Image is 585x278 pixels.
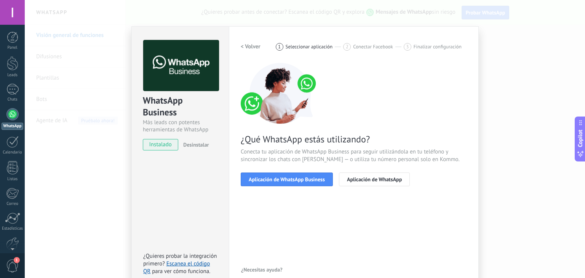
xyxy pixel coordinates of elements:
[2,201,24,206] div: Correo
[2,177,24,182] div: Listas
[346,43,348,50] span: 2
[241,148,467,163] span: Conecta tu aplicación de WhatsApp Business para seguir utilizándola en tu teléfono y sincronizar ...
[249,177,325,182] span: Aplicación de WhatsApp Business
[183,141,209,148] span: Desinstalar
[406,43,409,50] span: 3
[241,63,321,124] img: connect number
[241,40,261,54] button: < Volver
[2,123,23,130] div: WhatsApp
[180,139,209,150] button: Desinstalar
[339,173,410,186] button: Aplicación de WhatsApp
[241,267,283,272] span: ¿Necesitas ayuda?
[241,133,467,145] span: ¿Qué WhatsApp estás utilizando?
[143,260,210,275] a: Escanea el código QR
[2,150,24,155] div: Calendario
[143,119,218,133] div: Más leads con potentes herramientas de WhatsApp
[143,94,218,119] div: WhatsApp Business
[143,139,178,150] span: instalado
[414,44,462,50] span: Finalizar configuración
[278,43,281,50] span: 1
[241,264,283,275] button: ¿Necesitas ayuda?
[353,44,393,50] span: Conectar Facebook
[347,177,402,182] span: Aplicación de WhatsApp
[2,73,24,78] div: Leads
[143,252,217,267] span: ¿Quieres probar la integración primero?
[577,130,584,147] span: Copilot
[241,43,261,50] h2: < Volver
[2,97,24,102] div: Chats
[2,226,24,231] div: Estadísticas
[14,257,20,263] span: 1
[152,268,210,275] span: para ver cómo funciona.
[286,44,333,50] span: Seleccionar aplicación
[143,40,219,91] img: logo_main.png
[241,173,333,186] button: Aplicación de WhatsApp Business
[2,45,24,50] div: Panel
